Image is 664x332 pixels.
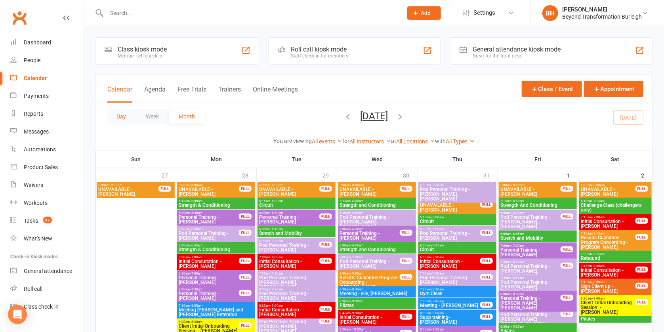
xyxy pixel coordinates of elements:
div: FULL [561,311,573,317]
span: UNAVAILABLE - [PERSON_NAME] [179,187,240,197]
span: - 8:30am [431,288,444,291]
span: - 8:00pm [592,183,605,187]
span: 6:00am [259,211,320,215]
span: 6:30am [259,239,320,243]
span: - 6:00am [351,211,364,215]
div: 31 [483,168,498,181]
div: People [24,57,40,63]
span: - 6:45am [431,244,444,247]
span: 5:00am [500,183,561,187]
span: Pod Personal Training - [PERSON_NAME] [259,243,320,252]
div: Tasks [24,218,38,224]
a: All events [312,138,342,145]
span: 8:00am [340,272,401,275]
a: Tasks 97 [10,212,84,230]
span: - 9:00am [351,272,364,275]
span: Pod Personal Training - [PERSON_NAME][GEOGRAPHIC_DATA] [500,312,561,326]
span: 8:45am [340,311,401,315]
span: - 6:00am [351,199,364,203]
span: 5:30am [420,227,481,231]
span: - 9:00am [271,304,283,307]
span: - 6:30am [512,211,525,215]
span: Gym Clean [420,291,495,296]
span: 97 [43,217,52,223]
span: 7:00am [340,256,401,259]
button: Appointment [584,81,643,97]
span: Sign Client up - [PERSON_NAME] [581,284,636,294]
strong: with [435,138,446,144]
span: Initial Consultation - [PERSON_NAME] [259,259,320,269]
span: - 7:30am [190,288,203,291]
div: FULL [635,267,648,273]
span: Client Initial Onboarding Session. - [PERSON_NAME] [581,300,636,315]
div: Product Sales [24,164,58,170]
span: Pod Personal Training - [PERSON_NAME], [PERSON_NAME] [340,215,415,229]
div: FULL [635,218,648,224]
a: What's New [10,230,84,248]
th: Wed [337,151,418,168]
span: Circuit [420,247,495,252]
div: FULL [400,186,412,192]
a: All Types [446,138,475,145]
a: Payments [10,87,84,105]
span: 7:30am [420,288,495,291]
span: 8:30am [581,297,636,300]
span: Initial Consultation - [PERSON_NAME] [179,259,240,269]
button: Class / Event [522,81,582,97]
strong: You are viewing [273,138,312,144]
div: FULL [561,246,573,252]
div: 27 [162,168,176,181]
span: Strength and Conditioning [340,203,415,208]
span: 6:00am [259,227,334,231]
div: Automations [24,146,56,153]
span: UNAVAILABLE - [PERSON_NAME] [500,187,561,197]
span: UNAVAILABLE - [PERSON_NAME] [98,187,159,197]
div: FULL [319,318,332,324]
div: FULL [239,258,252,264]
input: Search... [104,8,397,19]
span: - 9:30am [512,325,525,328]
span: Pod Personal Training - [PERSON_NAME][GEOGRAPHIC_DATA] [259,291,334,305]
span: - 8:00pm [271,183,284,187]
span: 6:00am [500,211,561,215]
span: Challenge Class (challengers only) [581,203,650,212]
div: FULL [480,258,493,264]
span: - 8:00am [512,276,525,280]
a: All Locations [396,138,435,145]
span: - 9:30am [351,300,364,303]
div: BH [542,5,558,21]
div: FULL [561,186,573,192]
div: 30 [403,168,417,181]
span: 7:00am [259,272,334,275]
span: - 6:30am [351,227,364,231]
span: 6:30am [420,256,481,259]
span: 5:00am [98,183,159,187]
span: - 6:30am [190,227,203,231]
span: 5:00am [340,183,401,187]
span: Meeting - elle, [PERSON_NAME] [340,291,415,296]
div: FULL [158,186,171,192]
span: 8:15am [581,280,636,284]
div: 29 [322,168,337,181]
span: Personal Training - [PERSON_NAME] [340,231,401,240]
div: Messages [24,128,49,135]
div: FULL [561,295,573,301]
span: - 10:00am [351,328,366,331]
button: Online Meetings [253,86,298,103]
span: 7:45am [581,264,636,268]
div: What's New [24,235,52,242]
span: 8:30am [340,300,415,303]
span: Personal Training - [PERSON_NAME] [179,291,240,301]
span: 8:30am [420,311,481,315]
span: - 8:30am [190,320,203,324]
th: Mon [176,151,257,168]
span: Pod Personal Training - [PERSON_NAME] [179,231,240,240]
div: 28 [242,168,256,181]
span: 6:00am [340,244,415,247]
span: 6:00am [500,232,576,236]
div: FULL [239,230,252,236]
a: Product Sales [10,158,84,176]
div: FULL [635,234,648,240]
span: Pod Personal Training - [PERSON_NAME], [PERSON_NAME] [420,187,495,201]
div: General attendance [24,268,72,274]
